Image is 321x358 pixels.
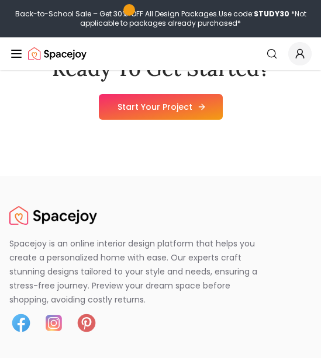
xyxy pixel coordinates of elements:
[42,311,65,335] img: Instagram icon
[52,57,269,80] h2: Ready To Get Started?
[99,94,223,120] a: Start Your Project
[75,311,98,335] img: Pinterest icon
[80,9,306,28] span: *Not applicable to packages already purchased*
[9,37,312,70] nav: Global
[9,311,33,335] img: Facebook icon
[254,9,289,19] b: STUDY30
[28,42,87,65] a: Spacejoy
[5,9,316,28] div: Back-to-School Sale – Get 30% OFF All Design Packages.
[28,42,87,65] img: Spacejoy Logo
[219,9,289,19] span: Use code:
[9,204,97,227] a: Spacejoy
[9,204,97,227] img: Spacejoy Logo
[9,237,271,307] p: Spacejoy is an online interior design platform that helps you create a personalized home with eas...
